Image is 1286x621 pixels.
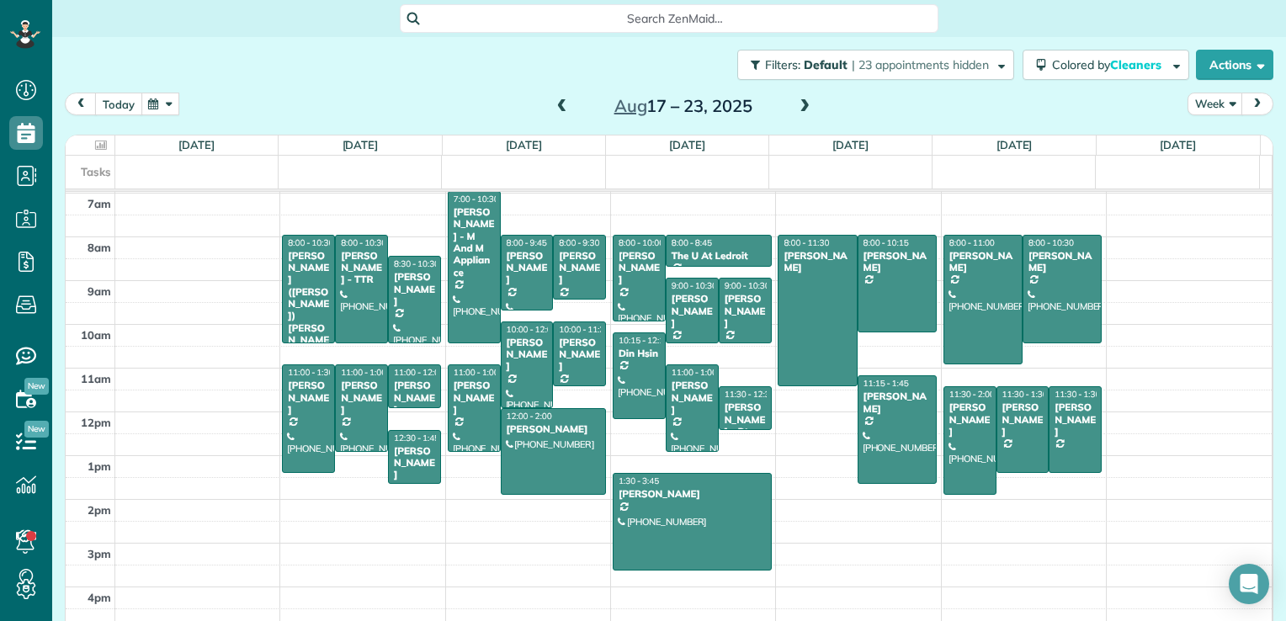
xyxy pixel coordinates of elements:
[88,241,111,254] span: 8am
[672,237,712,248] span: 8:00 - 8:45
[506,138,542,151] a: [DATE]
[65,93,97,115] button: prev
[393,445,436,481] div: [PERSON_NAME]
[453,206,496,279] div: [PERSON_NAME] - M And M Appliance
[725,389,775,400] span: 11:30 - 12:30
[341,367,386,378] span: 11:00 - 1:00
[88,284,111,298] span: 9am
[724,293,767,329] div: [PERSON_NAME]
[340,250,383,286] div: [PERSON_NAME] - TTR
[88,503,111,517] span: 2pm
[672,280,717,291] span: 9:00 - 10:30
[618,250,661,286] div: [PERSON_NAME]
[343,138,379,151] a: [DATE]
[864,237,909,248] span: 8:00 - 10:15
[507,411,552,422] span: 12:00 - 2:00
[288,367,333,378] span: 11:00 - 1:30
[1002,401,1044,438] div: [PERSON_NAME]
[671,293,714,329] div: [PERSON_NAME]
[453,379,496,416] div: [PERSON_NAME]
[949,389,995,400] span: 11:30 - 2:00
[784,237,829,248] span: 8:00 - 11:30
[832,138,869,151] a: [DATE]
[88,547,111,560] span: 3pm
[725,280,770,291] span: 9:00 - 10:30
[618,488,766,500] div: [PERSON_NAME]
[1054,401,1097,438] div: [PERSON_NAME]
[618,348,661,359] div: Din Hsin
[863,390,932,415] div: [PERSON_NAME]
[394,367,444,378] span: 11:00 - 12:00
[669,138,705,151] a: [DATE]
[619,475,659,486] span: 1:30 - 3:45
[737,50,1014,80] button: Filters: Default | 23 appointments hidden
[393,379,436,452] div: [PERSON_NAME] - [PERSON_NAME]
[1002,389,1048,400] span: 11:30 - 1:30
[341,237,386,248] span: 8:00 - 10:30
[88,591,111,604] span: 4pm
[506,423,602,435] div: [PERSON_NAME]
[949,250,1018,274] div: [PERSON_NAME]
[1241,93,1273,115] button: next
[1229,564,1269,604] div: Open Intercom Messenger
[729,50,1014,80] a: Filters: Default | 23 appointments hidden
[1110,57,1164,72] span: Cleaners
[863,250,932,274] div: [PERSON_NAME]
[614,95,647,116] span: Aug
[672,367,717,378] span: 11:00 - 1:00
[578,97,789,115] h2: 17 – 23, 2025
[671,379,714,416] div: [PERSON_NAME]
[724,401,767,450] div: [PERSON_NAME] - Btn Systems
[804,57,848,72] span: Default
[507,237,547,248] span: 8:00 - 9:45
[340,379,383,416] div: [PERSON_NAME]
[178,138,215,151] a: [DATE]
[24,378,49,395] span: New
[558,337,601,373] div: [PERSON_NAME]
[783,250,852,274] div: [PERSON_NAME]
[81,416,111,429] span: 12pm
[558,250,601,286] div: [PERSON_NAME]
[454,194,499,204] span: 7:00 - 10:30
[864,378,909,389] span: 11:15 - 1:45
[1160,138,1196,151] a: [DATE]
[1028,250,1097,274] div: [PERSON_NAME]
[1028,237,1074,248] span: 8:00 - 10:30
[394,433,439,443] span: 12:30 - 1:45
[1188,93,1243,115] button: Week
[619,237,664,248] span: 8:00 - 10:00
[81,165,111,178] span: Tasks
[81,372,111,385] span: 11am
[506,337,549,373] div: [PERSON_NAME]
[852,57,989,72] span: | 23 appointments hidden
[95,93,142,115] button: today
[393,271,436,307] div: [PERSON_NAME]
[559,237,599,248] span: 8:00 - 9:30
[394,258,439,269] span: 8:30 - 10:30
[1055,389,1100,400] span: 11:30 - 1:30
[559,324,609,335] span: 10:00 - 11:30
[1052,57,1167,72] span: Colored by
[287,379,330,416] div: [PERSON_NAME]
[996,138,1033,151] a: [DATE]
[287,250,330,358] div: [PERSON_NAME] ([PERSON_NAME]) [PERSON_NAME]
[24,421,49,438] span: New
[765,57,800,72] span: Filters:
[671,250,767,262] div: The U At Ledroit
[88,459,111,473] span: 1pm
[81,328,111,342] span: 10am
[949,237,995,248] span: 8:00 - 11:00
[506,250,549,286] div: [PERSON_NAME]
[1196,50,1273,80] button: Actions
[88,197,111,210] span: 7am
[949,401,991,438] div: [PERSON_NAME]
[1023,50,1189,80] button: Colored byCleaners
[454,367,499,378] span: 11:00 - 1:00
[288,237,333,248] span: 8:00 - 10:30
[507,324,557,335] span: 10:00 - 12:00
[619,335,669,346] span: 10:15 - 12:15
